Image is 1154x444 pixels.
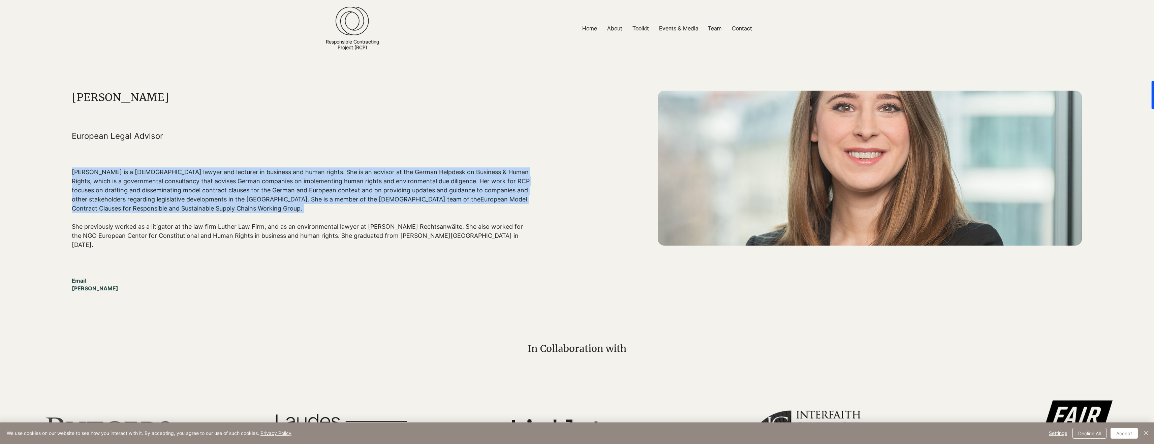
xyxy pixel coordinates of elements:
[727,21,757,36] a: Contact
[496,21,838,36] nav: Site
[1049,428,1067,438] span: Settings
[260,430,291,436] a: Privacy Policy
[705,21,725,36] p: Team
[656,21,702,36] p: Events & Media
[72,222,534,249] p: She previously worked as a litigator at the law firm Luther Law Firm, and as an environmental law...
[72,277,131,292] a: Email Michaela
[528,343,626,355] span: In Collaboration with
[326,39,379,50] a: Responsible ContractingProject (RCP)
[627,21,654,36] a: Toolkit
[728,21,755,36] p: Contact
[602,21,627,36] a: About
[1072,428,1106,439] button: Decline All
[72,167,534,213] p: [PERSON_NAME] is a [DEMOGRAPHIC_DATA] lawyer and lecturer in business and human rights. She is an...
[604,21,626,36] p: About
[1111,428,1138,439] button: Accept
[72,131,534,141] h5: European Legal Advisor
[579,21,600,36] p: Home
[72,277,131,292] span: Email [PERSON_NAME]
[654,21,703,36] a: Events & Media
[7,430,291,436] span: We use cookies on our website to see how you interact with it. By accepting, you agree to our use...
[577,21,602,36] a: Home
[703,21,727,36] a: Team
[1142,429,1150,437] img: Close
[629,21,652,36] p: Toolkit
[72,91,534,104] h1: [PERSON_NAME]
[1142,428,1150,439] button: Close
